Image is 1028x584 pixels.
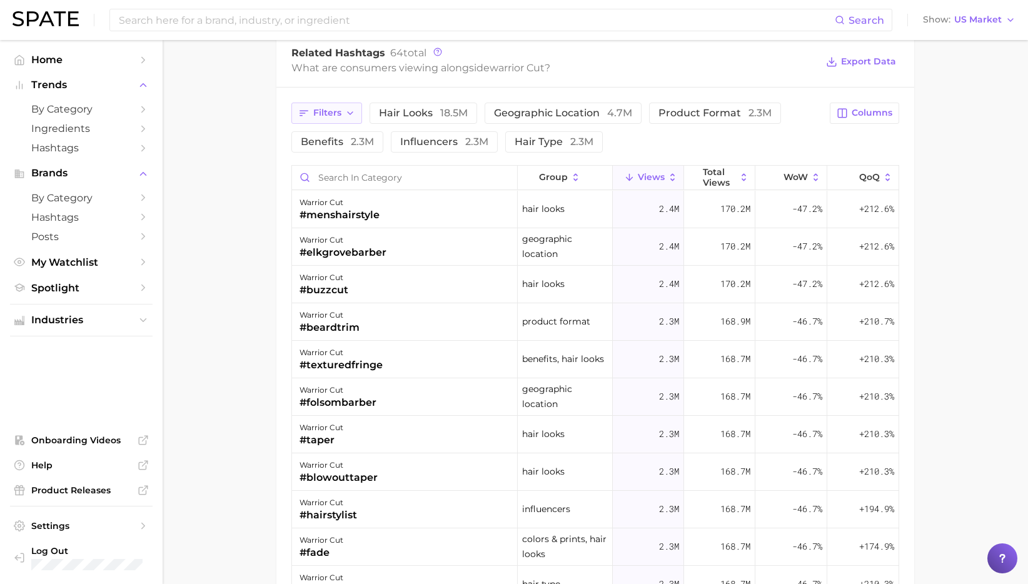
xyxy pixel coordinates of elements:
span: Onboarding Videos [31,435,131,446]
span: geographic location [494,108,632,118]
input: Search in category [292,166,517,189]
span: +210.3% [859,389,894,404]
button: Brands [10,164,153,183]
button: Industries [10,311,153,330]
span: 168.7m [720,351,750,366]
div: #elkgrovebarber [300,245,386,260]
button: warrior cut#hairstylistinfluencers2.3m168.7m-46.7%+194.9% [292,491,899,528]
button: warrior cut#buzzcuthair looks2.4m170.2m-47.2%+212.6% [292,266,899,303]
span: +212.6% [859,239,894,254]
span: product format [522,314,590,329]
span: -46.7% [792,501,822,516]
span: hair looks [522,276,565,291]
button: ShowUS Market [920,12,1019,28]
span: benefits, hair looks [522,351,604,366]
div: #taper [300,433,343,448]
span: My Watchlist [31,256,131,268]
div: warrior cut [300,345,383,360]
button: QoQ [827,166,899,190]
span: -46.7% [792,426,822,441]
span: 170.2m [720,201,750,216]
div: warrior cut [300,458,378,473]
button: Trends [10,76,153,94]
span: Spotlight [31,282,131,294]
span: +174.9% [859,539,894,554]
button: warrior cut#taperhair looks2.3m168.7m-46.7%+210.3% [292,416,899,453]
span: +212.6% [859,201,894,216]
div: warrior cut [300,383,376,398]
span: 2.3m [351,136,374,148]
span: 168.7m [720,389,750,404]
span: Export Data [841,56,896,67]
a: by Category [10,99,153,119]
span: 4.7m [607,107,632,119]
input: Search here for a brand, industry, or ingredient [118,9,835,31]
a: Hashtags [10,138,153,158]
span: 2.3m [465,136,488,148]
span: hair looks [522,201,565,216]
button: Views [613,166,684,190]
span: Product Releases [31,485,131,496]
span: Filters [313,108,341,118]
span: 2.3m [659,389,679,404]
span: 2.3m [570,136,593,148]
span: Views [638,172,665,182]
div: warrior cut [300,195,380,210]
span: hair looks [522,464,565,479]
a: by Category [10,188,153,208]
span: by Category [31,103,131,115]
span: +194.9% [859,501,894,516]
span: -46.7% [792,351,822,366]
button: warrior cut#menshairstylehair looks2.4m170.2m-47.2%+212.6% [292,191,899,228]
span: geographic location [522,381,608,411]
button: warrior cut#folsombarbergeographic location2.3m168.7m-46.7%+210.3% [292,378,899,416]
span: +212.6% [859,276,894,291]
span: Industries [31,315,131,326]
div: #texturedfringe [300,358,383,373]
span: 170.2m [720,239,750,254]
span: product format [658,108,772,118]
span: 64 [390,47,403,59]
span: 18.5m [440,107,468,119]
span: benefits [301,137,374,147]
span: WoW [784,172,808,182]
span: Search [849,14,884,26]
span: 170.2m [720,276,750,291]
span: total [390,47,426,59]
span: -47.2% [792,201,822,216]
span: 2.3m [659,426,679,441]
span: 2.3m [659,314,679,329]
div: warrior cut [300,308,360,323]
span: -46.7% [792,389,822,404]
button: Filters [291,103,362,124]
div: #beardtrim [300,320,360,335]
span: 2.4m [659,276,679,291]
span: warrior cut [490,62,545,74]
span: geographic location [522,231,608,261]
span: group [539,172,568,182]
a: Home [10,50,153,69]
a: My Watchlist [10,253,153,272]
span: colors & prints, hair looks [522,531,608,561]
span: Home [31,54,131,66]
span: -47.2% [792,276,822,291]
button: warrior cut#beardtrimproduct format2.3m168.9m-46.7%+210.7% [292,303,899,341]
span: hair looks [522,426,565,441]
button: warrior cut#texturedfringebenefits, hair looks2.3m168.7m-46.7%+210.3% [292,341,899,378]
div: #fade [300,545,343,560]
div: #buzzcut [300,283,348,298]
span: 2.3m [659,539,679,554]
button: Export Data [823,53,899,71]
div: warrior cut [300,533,343,548]
a: Spotlight [10,278,153,298]
a: Log out. Currently logged in with e-mail marissa.callender@digitas.com. [10,541,153,574]
span: Related Hashtags [291,47,385,59]
a: Ingredients [10,119,153,138]
span: Brands [31,168,131,179]
span: Total Views [703,167,736,187]
span: influencers [522,501,570,516]
span: 168.7m [720,501,750,516]
span: 168.9m [720,314,750,329]
span: -46.7% [792,314,822,329]
a: Posts [10,227,153,246]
